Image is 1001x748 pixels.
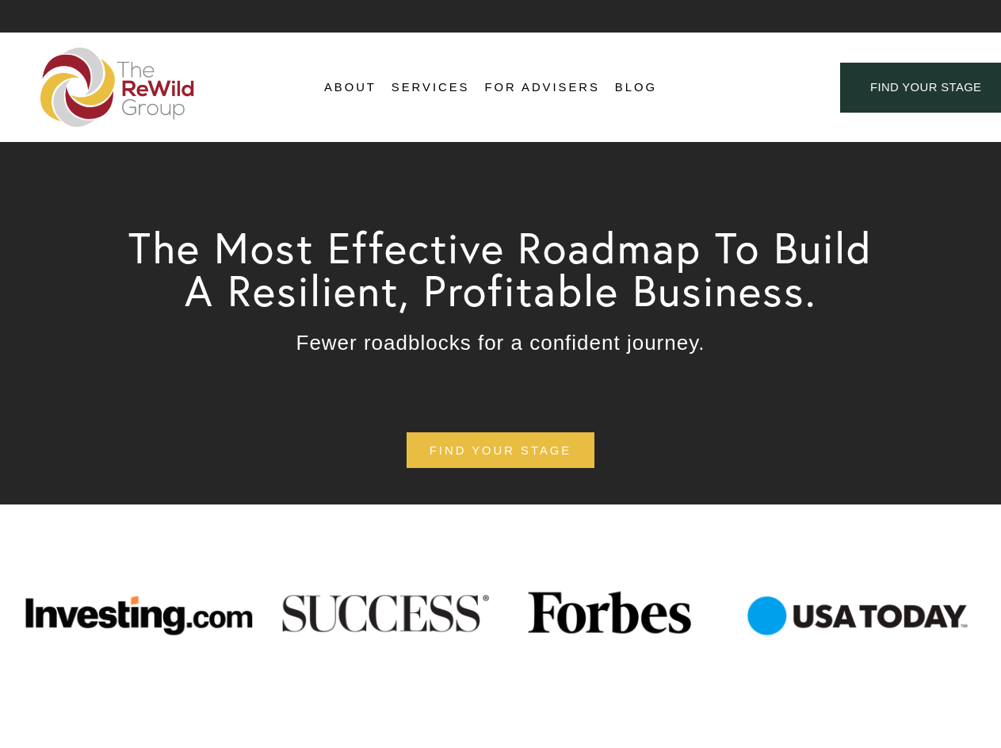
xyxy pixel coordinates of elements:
[128,221,886,317] span: The Most Effective Roadmap To Build A Resilient, Profitable Business.
[324,76,376,100] a: folder dropdown
[484,76,599,100] a: For Advisers
[296,331,705,355] span: Fewer roadblocks for a confident journey.
[407,432,594,468] a: find your stage
[392,77,470,98] span: Services
[392,76,470,100] a: folder dropdown
[324,77,376,98] span: About
[40,48,196,127] img: The ReWild Group
[615,76,657,100] a: Blog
